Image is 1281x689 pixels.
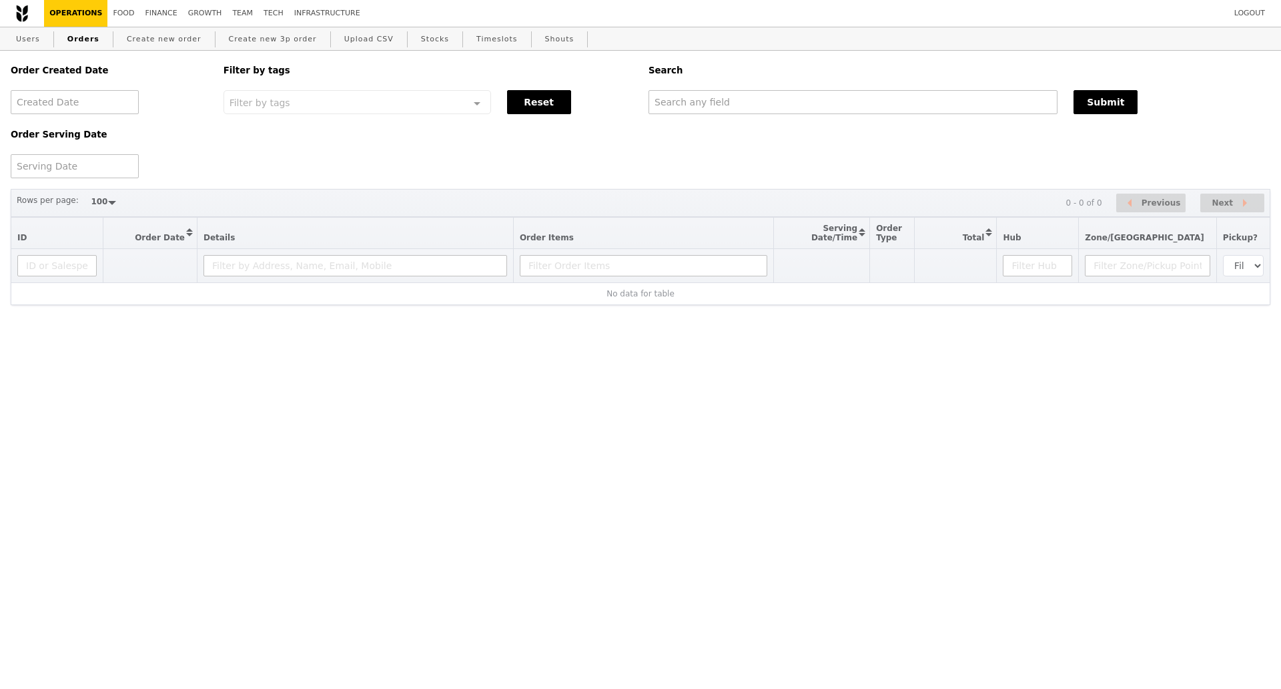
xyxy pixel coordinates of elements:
span: Order Type [876,224,902,242]
a: Create new order [121,27,207,51]
a: Shouts [540,27,580,51]
a: Orders [62,27,105,51]
button: Previous [1116,194,1186,213]
div: 0 - 0 of 0 [1065,198,1102,208]
a: Stocks [416,27,454,51]
span: Pickup? [1223,233,1258,242]
span: Zone/[GEOGRAPHIC_DATA] [1085,233,1204,242]
span: Filter by tags [230,96,290,108]
span: ID [17,233,27,242]
input: Filter Zone/Pickup Point [1085,255,1210,276]
img: Grain logo [16,5,28,22]
input: Created Date [11,90,139,114]
span: Hub [1003,233,1021,242]
input: Filter by Address, Name, Email, Mobile [203,255,507,276]
span: Details [203,233,235,242]
h5: Order Created Date [11,65,207,75]
span: Next [1212,195,1233,211]
button: Submit [1074,90,1138,114]
button: Next [1200,194,1264,213]
span: Previous [1142,195,1181,211]
input: Filter Order Items [520,255,767,276]
input: Filter Hub [1003,255,1072,276]
a: Upload CSV [339,27,399,51]
h5: Search [649,65,1270,75]
input: ID or Salesperson name [17,255,97,276]
a: Timeslots [471,27,522,51]
input: Serving Date [11,154,139,178]
h5: Filter by tags [224,65,632,75]
label: Rows per page: [17,194,79,207]
a: Users [11,27,45,51]
input: Search any field [649,90,1057,114]
a: Create new 3p order [224,27,322,51]
div: No data for table [17,289,1264,298]
span: Order Items [520,233,574,242]
button: Reset [507,90,571,114]
h5: Order Serving Date [11,130,207,140]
